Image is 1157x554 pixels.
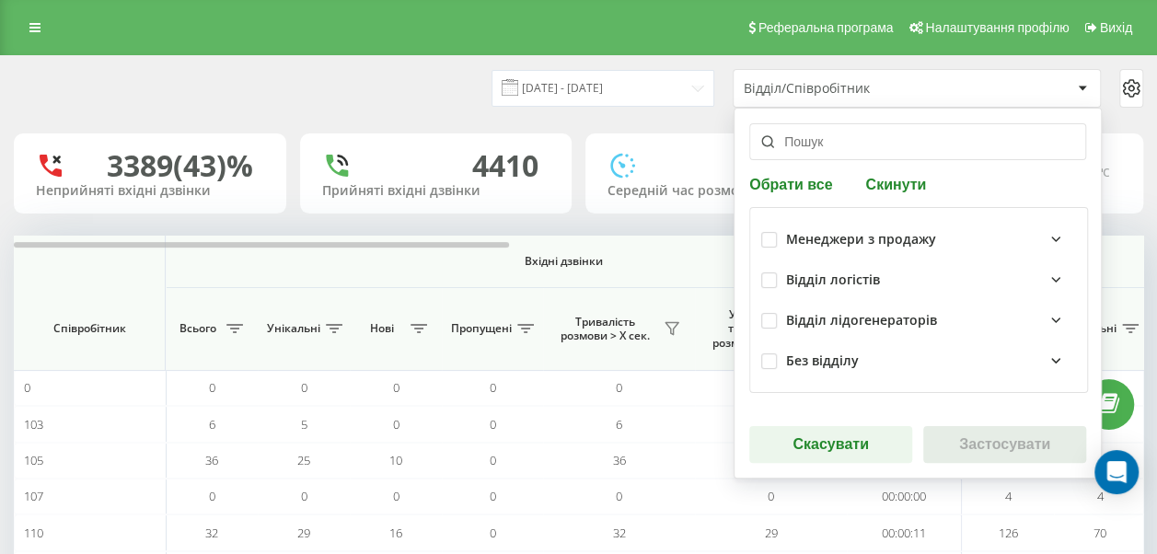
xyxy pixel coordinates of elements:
span: Реферальна програма [758,20,894,35]
button: Скинути [860,175,931,192]
div: Середній час розмови [607,183,836,199]
span: Вхідні дзвінки [214,254,913,269]
span: 70 [1093,525,1106,541]
div: Відділ лідогенераторів [786,313,937,329]
span: 0 [301,488,307,504]
span: 29 [297,525,310,541]
span: 0 [209,488,215,504]
span: 16 [389,525,402,541]
span: 36 [613,452,626,468]
span: 0 [490,416,496,433]
span: Налаштування профілю [925,20,1069,35]
span: 103 [24,416,43,433]
span: 4 [1097,488,1104,504]
div: 3389 (43)% [107,148,253,183]
span: 0 [209,379,215,396]
span: 105 [24,452,43,468]
span: 110 [24,525,43,541]
button: Скасувати [749,426,912,463]
div: Відділ логістів [786,272,880,288]
span: 0 [616,488,622,504]
div: Неприйняті вхідні дзвінки [36,183,264,199]
span: 0 [24,379,30,396]
span: 6 [616,416,622,433]
span: Унікальні, тривалість розмови > Х сек. [704,307,810,351]
div: Прийняті вхідні дзвінки [322,183,550,199]
span: Тривалість розмови > Х сек. [552,315,658,343]
button: Застосувати [923,426,1086,463]
span: 4 [1005,488,1012,504]
div: Відділ/Співробітник [744,81,964,97]
span: Співробітник [29,321,149,336]
button: Обрати все [749,175,838,192]
span: 36 [205,452,218,468]
span: 0 [768,488,774,504]
span: 25 [297,452,310,468]
span: 107 [24,488,43,504]
span: 0 [490,488,496,504]
span: 0 [393,416,399,433]
span: 5 [301,416,307,433]
span: c [1103,161,1110,181]
td: 00:00:11 [847,514,962,550]
span: Унікальні [267,321,320,336]
span: Пропущені [451,321,512,336]
div: Менеджери з продажу [786,232,936,248]
div: 4410 [472,148,538,183]
span: 0 [616,379,622,396]
span: 32 [613,525,626,541]
span: 0 [393,488,399,504]
span: 0 [393,379,399,396]
span: Вихід [1100,20,1132,35]
span: 0 [490,525,496,541]
span: 10 [389,452,402,468]
td: 00:00:00 [847,479,962,514]
span: Нові [359,321,405,336]
span: 0 [490,452,496,468]
span: 0 [301,379,307,396]
span: Всього [175,321,221,336]
span: 6 [209,416,215,433]
span: 32 [205,525,218,541]
span: 126 [999,525,1018,541]
div: Без відділу [786,353,859,369]
div: Open Intercom Messenger [1094,450,1139,494]
input: Пошук [749,123,1086,160]
span: 29 [765,525,778,541]
span: 0 [490,379,496,396]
